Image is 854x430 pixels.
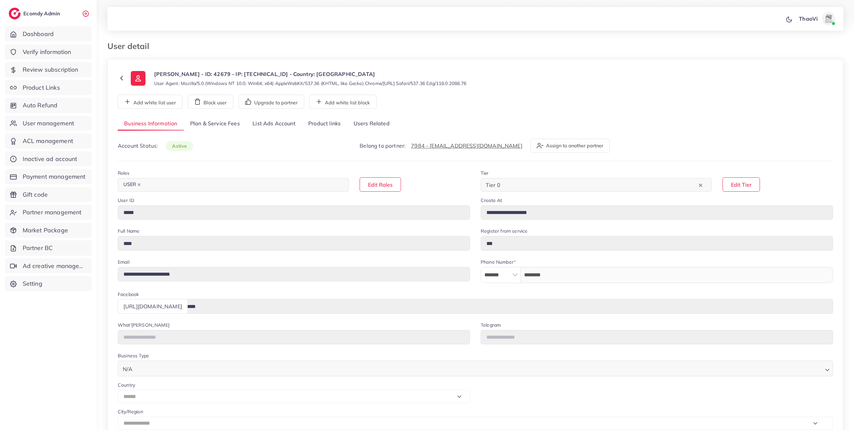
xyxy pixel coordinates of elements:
span: Partner management [23,208,82,217]
img: ic-user-info.36bf1079.svg [131,71,145,86]
img: avatar [822,12,835,25]
a: ACL management [5,133,92,149]
button: Clear Selected [699,181,702,189]
a: logoEcomdy Admin [9,8,62,19]
span: Gift code [23,190,48,199]
span: Ad creative management [23,262,87,270]
a: Business Information [118,117,184,131]
p: ThaoVi [799,15,818,23]
span: Auto Refund [23,101,58,110]
label: Business Type [118,352,149,359]
div: Search for option [481,178,712,192]
label: What'[PERSON_NAME] [118,322,169,328]
span: Partner BC [23,244,53,252]
a: Gift code [5,187,92,202]
a: 7984 - [EMAIL_ADDRESS][DOMAIN_NAME] [411,142,522,149]
label: Create At [481,197,502,204]
button: Edit Tier [723,177,760,192]
label: Email [118,259,129,265]
span: Setting [23,279,42,288]
span: active [166,141,193,151]
a: Ad creative management [5,258,92,274]
a: Plan & Service Fees [184,117,246,131]
label: Roles [118,170,129,176]
label: Telegram [481,322,501,328]
span: Verify information [23,48,71,56]
div: Search for option [118,361,833,376]
button: Edit Roles [360,177,401,192]
input: Search for option [144,180,340,190]
h3: User detail [107,41,154,51]
label: Register from service [481,228,527,234]
div: [URL][DOMAIN_NAME] [118,299,187,313]
a: Dashboard [5,26,92,42]
span: USER [120,180,144,189]
button: Block user [188,95,233,109]
label: Phone Number [481,259,516,265]
label: Country [118,382,135,388]
input: Search for option [502,180,697,190]
button: Upgrade to partner [239,95,304,109]
span: Inactive ad account [23,155,77,163]
span: ACL management [23,137,73,145]
label: User ID [118,197,134,204]
button: Add white list block [309,95,377,109]
a: Partner management [5,205,92,220]
span: Review subscription [23,65,78,74]
input: Search for option [134,363,822,374]
a: Verify information [5,44,92,60]
a: Auto Refund [5,98,92,113]
button: Deselect USER [137,183,141,186]
span: Dashboard [23,30,54,38]
span: Payment management [23,172,86,181]
a: Product Links [5,80,92,95]
label: Facebook [118,291,139,298]
p: [PERSON_NAME] - ID: 42679 - IP: [TECHNICAL_ID] - Country: [GEOGRAPHIC_DATA] [154,70,466,78]
a: Review subscription [5,62,92,77]
label: City/Region [118,408,143,415]
a: User management [5,116,92,131]
a: Product links [302,117,347,131]
span: User management [23,119,74,128]
span: N/A [121,364,134,374]
a: List Ads Account [246,117,302,131]
small: User Agent: Mozilla/5.0 (Windows NT 10.0; Win64; x64) AppleWebKit/537.36 (KHTML, like Gecko) Chro... [154,80,466,87]
a: Users Related [347,117,396,131]
span: Product Links [23,83,60,92]
h2: Ecomdy Admin [23,10,62,17]
span: Tier 0 [484,180,502,190]
a: Inactive ad account [5,151,92,167]
p: Belong to partner: [360,142,522,150]
button: Add white list user [118,95,182,109]
a: Partner BC [5,240,92,256]
div: Search for option [118,178,349,192]
label: Full Name [118,228,139,234]
a: Setting [5,276,92,291]
img: logo [9,8,21,19]
button: Assign to another partner [530,139,610,153]
a: Market Package [5,223,92,238]
label: Tier [481,170,489,176]
a: ThaoViavatar [795,12,838,25]
p: Account Status: [118,142,193,150]
a: Payment management [5,169,92,184]
span: Market Package [23,226,68,235]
